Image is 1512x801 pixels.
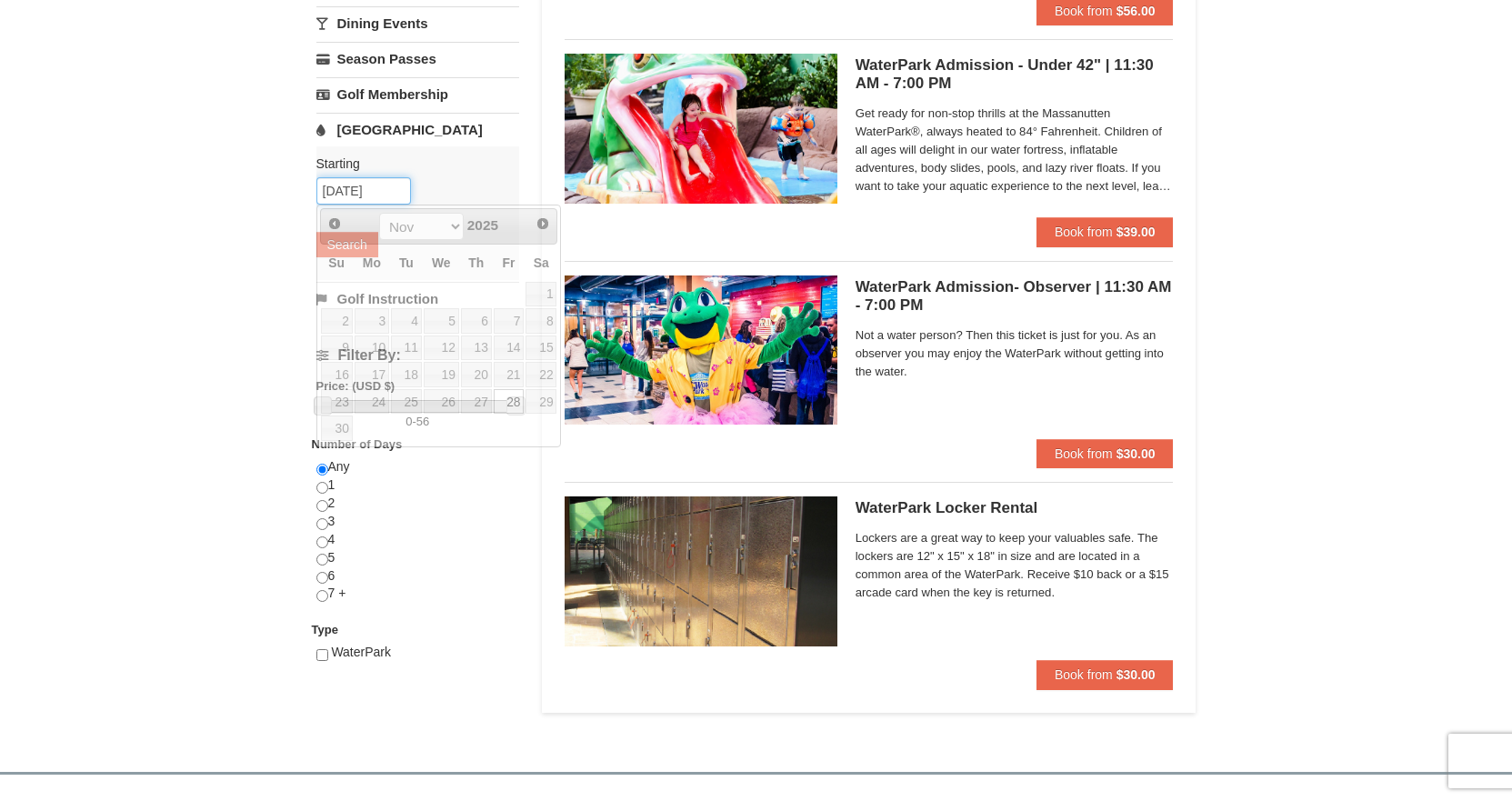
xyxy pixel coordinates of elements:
strong: $39.00 [1116,225,1156,239]
a: 3 [355,308,389,334]
h5: WaterPark Locker Rental [856,499,1174,517]
img: 6619917-1570-0b90b492.jpg [565,54,837,203]
span: Book from [1055,225,1113,239]
span: Prev [327,216,342,231]
span: Tuesday [399,255,414,270]
a: 27 [461,389,492,415]
span: Friday [503,255,516,270]
a: 26 [424,389,459,415]
a: 9 [321,335,353,361]
a: 5 [424,308,459,334]
a: 4 [391,308,422,334]
a: Golf Membership [316,77,519,111]
span: Book from [1055,667,1113,682]
strong: Number of Days [312,437,403,451]
span: 2025 [467,217,498,233]
span: Sunday [328,255,345,270]
label: Starting [316,155,506,173]
strong: $56.00 [1116,4,1156,18]
div: Any 1 2 3 4 5 6 7 + [316,458,519,621]
button: Book from $30.00 [1036,439,1174,468]
button: Book from $30.00 [1036,660,1174,689]
h5: WaterPark Admission - Under 42" | 11:30 AM - 7:00 PM [856,56,1174,93]
button: Book from $39.00 [1036,217,1174,246]
a: 25 [391,389,422,415]
a: 2 [321,308,353,334]
span: Saturday [534,255,549,270]
a: 17 [355,362,389,387]
span: Wednesday [432,255,451,270]
span: Not a water person? Then this ticket is just for you. As an observer you may enjoy the WaterPark ... [856,326,1174,381]
span: Get ready for non-stop thrills at the Massanutten WaterPark®, always heated to 84° Fahrenheit. Ch... [856,105,1174,195]
a: 16 [321,362,353,387]
a: 21 [494,362,525,387]
a: 1 [526,282,556,307]
a: Dining Events [316,6,519,40]
a: 13 [461,335,492,361]
a: 24 [355,389,389,415]
img: 6619917-1005-d92ad057.png [565,496,837,646]
a: 14 [494,335,525,361]
a: 22 [526,362,556,387]
a: 15 [526,335,556,361]
a: 29 [526,389,556,415]
span: WaterPark [331,645,391,659]
a: [GEOGRAPHIC_DATA] [316,113,519,146]
a: 23 [321,389,353,415]
span: Monday [363,255,381,270]
a: 18 [391,362,422,387]
a: 7 [494,308,525,334]
span: Thursday [468,255,484,270]
strong: $30.00 [1116,446,1156,461]
span: Book from [1055,4,1113,18]
a: 28 [494,389,525,415]
a: 20 [461,362,492,387]
a: 19 [424,362,459,387]
a: 11 [391,335,422,361]
a: Prev [323,211,348,236]
a: 8 [526,308,556,334]
h5: WaterPark Admission- Observer | 11:30 AM - 7:00 PM [856,278,1174,315]
a: Next [530,211,556,236]
strong: $30.00 [1116,667,1156,682]
span: Lockers are a great way to keep your valuables safe. The lockers are 12" x 15" x 18" in size and ... [856,529,1174,602]
a: 12 [424,335,459,361]
strong: Type [312,623,338,636]
a: 6 [461,308,492,334]
a: 10 [355,335,389,361]
span: Book from [1055,446,1113,461]
a: Season Passes [316,42,519,75]
img: 6619917-1587-675fdf84.jpg [565,275,837,425]
span: Next [536,216,550,231]
a: 30 [321,416,353,441]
